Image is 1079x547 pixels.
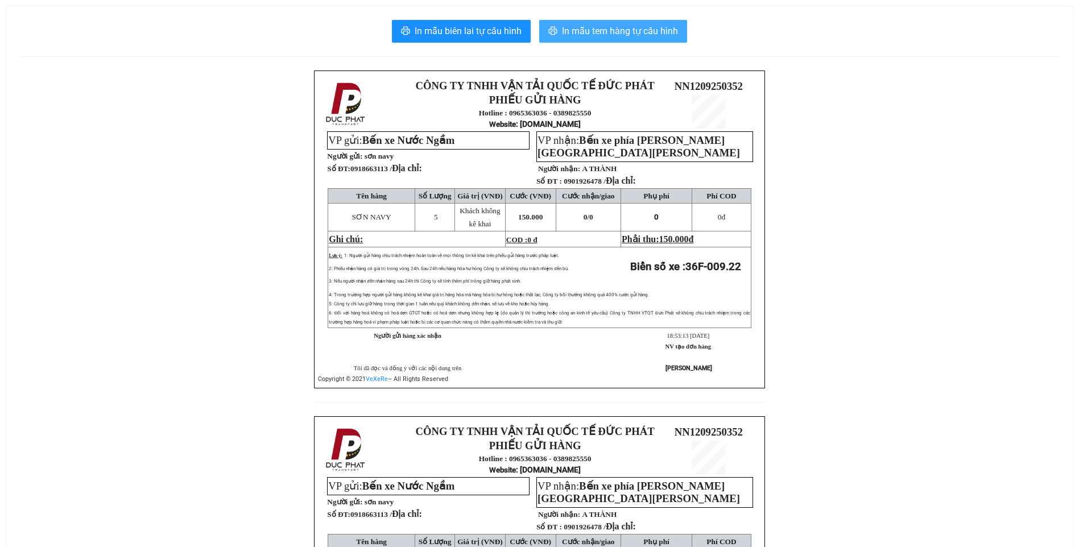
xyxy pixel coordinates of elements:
[329,310,750,325] span: 6: Đối với hàng hoá không có hoá đơn GTGT hoặc có hoá đơn nhưng không hợp lệ (do quản lý thị trườ...
[562,24,678,38] span: In mẫu tem hàng tự cấu hình
[538,134,740,159] span: Bến xe phía [PERSON_NAME][GEOGRAPHIC_DATA][PERSON_NAME]
[350,510,422,519] span: 0918663113 /
[675,426,743,438] span: NN1209250352
[329,301,549,306] span: 5: Công ty chỉ lưu giữ hàng trong thời gian 1 tuần nếu quý khách không đến nhận, sẽ lưu về kho ho...
[327,498,362,506] strong: Người gửi:
[329,266,568,271] span: 2: Phiếu nhận hàng có giá trị trong vòng 24h. Sau 24h nếu hàng hóa hư hỏng Công ty sẽ không chịu ...
[659,234,689,244] span: 150.000
[622,234,693,244] span: Phải thu:
[356,537,387,546] span: Tên hàng
[606,176,636,185] span: Địa chỉ:
[460,206,500,228] span: Khách không kê khai
[667,333,709,339] span: 18:53:13 [DATE]
[538,164,580,173] strong: Người nhận:
[328,480,454,492] span: VP gửi:
[518,213,543,221] span: 150.000
[419,537,452,546] span: Số Lượng
[434,213,438,221] span: 5
[479,109,592,117] strong: Hotline : 0965363036 - 0389825550
[548,26,557,37] span: printer
[489,440,581,451] strong: PHIẾU GỬI HÀNG
[538,480,740,504] span: Bến xe phía [PERSON_NAME][GEOGRAPHIC_DATA][PERSON_NAME]
[689,234,694,244] span: đ
[665,364,712,372] strong: [PERSON_NAME]
[584,213,593,221] span: 0/
[539,20,687,43] button: printerIn mẫu tem hàng tự cấu hình
[392,163,422,173] span: Địa chỉ:
[675,80,743,92] span: NN1209250352
[706,537,736,546] span: Phí COD
[374,333,441,339] strong: Người gửi hàng xác nhận
[562,192,615,200] span: Cước nhận/giao
[718,213,722,221] span: 0
[401,26,410,37] span: printer
[362,480,455,492] span: Bến xe Nước Ngầm
[564,523,636,531] span: 0901926478 /
[329,253,342,258] span: Lưu ý:
[318,375,448,383] span: Copyright © 2021 – All Rights Reserved
[706,192,736,200] span: Phí COD
[416,80,655,92] strong: CÔNG TY TNHH VẬN TẢI QUỐC TẾ ĐỨC PHÁT
[366,375,388,383] a: VeXeRe
[582,164,617,173] span: A THÀNH
[392,20,531,43] button: printerIn mẫu biên lai tự cấu hình
[538,480,740,504] span: VP nhận:
[582,510,617,519] span: A THÀNH
[527,235,537,244] span: 0 đ
[327,164,422,173] strong: Số ĐT:
[323,426,370,474] img: logo
[416,425,655,437] strong: CÔNG TY TNHH VẬN TẢI QUỐC TẾ ĐỨC PHÁT
[356,192,387,200] span: Tên hàng
[606,521,636,531] span: Địa chỉ:
[327,152,362,160] strong: Người gửi:
[562,537,615,546] span: Cước nhận/giao
[415,24,522,38] span: In mẫu biên lai tự cấu hình
[489,94,581,106] strong: PHIẾU GỬI HÀNG
[328,134,454,146] span: VP gửi:
[323,80,370,128] img: logo
[506,235,538,244] span: COD :
[354,365,462,371] span: Tôi đã đọc và đồng ý với các nội dung trên
[350,164,422,173] span: 0918663113 /
[630,260,741,273] strong: Biển số xe :
[479,454,592,463] strong: Hotline : 0965363036 - 0389825550
[327,510,422,519] strong: Số ĐT:
[718,213,725,221] span: đ
[564,177,636,185] span: 0901926478 /
[489,466,516,474] span: Website
[344,253,559,258] span: 1: Người gửi hàng chịu trách nhiệm hoàn toàn về mọi thông tin kê khai trên phiếu gửi hàng trước p...
[419,192,452,200] span: Số Lượng
[329,234,363,244] span: Ghi chú:
[489,120,516,129] span: Website
[510,192,551,200] span: Cước (VNĐ)
[643,537,669,546] span: Phụ phí
[510,537,551,546] span: Cước (VNĐ)
[665,343,711,350] strong: NV tạo đơn hàng
[489,119,581,129] strong: : [DOMAIN_NAME]
[685,260,741,273] span: 36F-009.22
[538,134,740,159] span: VP nhận:
[457,537,503,546] span: Giá trị (VNĐ)
[489,465,581,474] strong: : [DOMAIN_NAME]
[536,177,562,185] strong: Số ĐT :
[329,279,520,284] span: 3: Nếu người nhận đến nhận hàng sau 24h thì Công ty sẽ tính thêm phí trông giữ hàng phát sinh.
[457,192,503,200] span: Giá trị (VNĐ)
[654,213,659,221] span: 0
[392,509,422,519] span: Địa chỉ:
[536,523,562,531] strong: Số ĐT :
[362,134,455,146] span: Bến xe Nước Ngầm
[589,213,593,221] span: 0
[365,152,394,160] span: sơn navy
[352,213,391,221] span: SƠN NAVY
[643,192,669,200] span: Phụ phí
[538,510,580,519] strong: Người nhận:
[365,498,394,506] span: sơn navy
[329,292,649,297] span: 4: Trong trường hợp người gửi hàng không kê khai giá trị hàng hóa mà hàng hóa bị hư hỏng hoặc thấ...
